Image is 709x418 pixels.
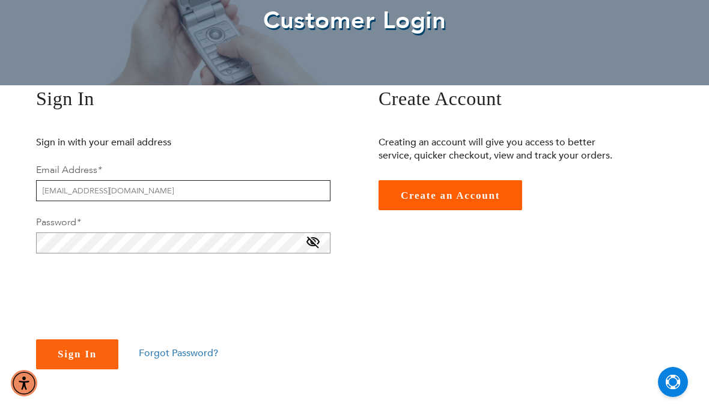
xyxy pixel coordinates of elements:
span: Create Account [379,88,502,109]
a: Create an Account [379,180,522,210]
div: Accessibility Menu [11,370,37,396]
p: Creating an account will give you access to better service, quicker checkout, view and track your... [379,136,622,162]
label: Email Address [36,163,102,177]
button: Sign In [36,339,118,369]
p: Sign in with your email address [36,136,279,149]
span: Create an Account [401,190,500,201]
span: Sign In [58,348,97,360]
label: Password [36,216,81,229]
iframe: reCAPTCHA [36,268,219,315]
input: Email [36,180,330,201]
span: Customer Login [263,4,446,37]
a: Forgot Password? [139,347,218,360]
span: Sign In [36,88,94,109]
